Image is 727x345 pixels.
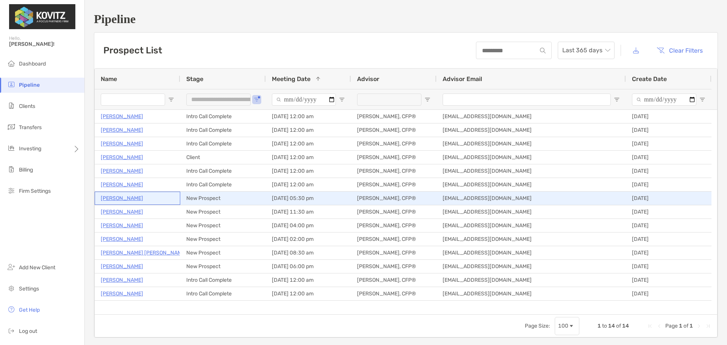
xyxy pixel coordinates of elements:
[19,61,46,67] span: Dashboard
[558,323,568,329] div: 100
[19,264,55,271] span: Add New Client
[266,110,351,123] div: [DATE] 12:00 am
[679,323,682,329] span: 1
[626,151,711,164] div: [DATE]
[266,123,351,137] div: [DATE] 12:00 am
[690,323,693,329] span: 1
[94,12,718,26] h1: Pipeline
[101,75,117,83] span: Name
[19,328,37,334] span: Log out
[525,323,550,329] div: Page Size:
[437,151,626,164] div: [EMAIL_ADDRESS][DOMAIN_NAME]
[696,323,702,329] div: Next Page
[437,205,626,219] div: [EMAIL_ADDRESS][DOMAIN_NAME]
[19,286,39,292] span: Settings
[168,97,174,103] button: Open Filter Menu
[101,153,143,162] p: [PERSON_NAME]
[351,205,437,219] div: [PERSON_NAME], CFP®
[266,233,351,246] div: [DATE] 02:00 pm
[101,262,143,271] a: [PERSON_NAME]
[19,103,35,109] span: Clients
[555,317,579,335] div: Page Size
[351,164,437,178] div: [PERSON_NAME], CFP®
[651,42,708,59] button: Clear Filters
[632,94,696,106] input: Create Date Filter Input
[540,48,546,53] img: input icon
[616,323,621,329] span: of
[19,167,33,173] span: Billing
[351,110,437,123] div: [PERSON_NAME], CFP®
[101,139,143,148] a: [PERSON_NAME]
[101,221,143,230] a: [PERSON_NAME]
[9,41,80,47] span: [PERSON_NAME]!
[101,125,143,135] p: [PERSON_NAME]
[632,75,667,83] span: Create Date
[626,192,711,205] div: [DATE]
[101,234,143,244] p: [PERSON_NAME]
[665,323,678,329] span: Page
[101,194,143,203] a: [PERSON_NAME]
[562,42,610,59] span: Last 365 days
[437,110,626,123] div: [EMAIL_ADDRESS][DOMAIN_NAME]
[351,137,437,150] div: [PERSON_NAME], CFP®
[626,110,711,123] div: [DATE]
[437,164,626,178] div: [EMAIL_ADDRESS][DOMAIN_NAME]
[180,233,266,246] div: New Prospect
[266,192,351,205] div: [DATE] 05:30 pm
[437,287,626,300] div: [EMAIL_ADDRESS][DOMAIN_NAME]
[351,260,437,273] div: [PERSON_NAME], CFP®
[266,205,351,219] div: [DATE] 11:30 am
[19,124,42,131] span: Transfers
[437,246,626,259] div: [EMAIL_ADDRESS][DOMAIN_NAME]
[266,260,351,273] div: [DATE] 06:00 pm
[437,273,626,287] div: [EMAIL_ADDRESS][DOMAIN_NAME]
[443,94,611,106] input: Advisor Email Filter Input
[7,122,16,131] img: transfers icon
[266,219,351,232] div: [DATE] 04:00 pm
[101,94,165,106] input: Name Filter Input
[626,273,711,287] div: [DATE]
[339,97,345,103] button: Open Filter Menu
[7,165,16,174] img: billing icon
[351,123,437,137] div: [PERSON_NAME], CFP®
[647,323,653,329] div: First Page
[266,287,351,300] div: [DATE] 12:00 am
[180,110,266,123] div: Intro Call Complete
[437,178,626,191] div: [EMAIL_ADDRESS][DOMAIN_NAME]
[614,97,620,103] button: Open Filter Menu
[186,75,203,83] span: Stage
[19,307,40,313] span: Get Help
[101,248,187,258] p: [PERSON_NAME] [PERSON_NAME]
[351,192,437,205] div: [PERSON_NAME], CFP®
[9,3,75,30] img: Zoe Logo
[7,326,16,335] img: logout icon
[608,323,615,329] span: 14
[622,323,629,329] span: 14
[180,219,266,232] div: New Prospect
[7,284,16,293] img: settings icon
[272,94,336,106] input: Meeting Date Filter Input
[101,275,143,285] p: [PERSON_NAME]
[101,207,143,217] a: [PERSON_NAME]
[656,323,662,329] div: Previous Page
[101,112,143,121] a: [PERSON_NAME]
[351,233,437,246] div: [PERSON_NAME], CFP®
[437,260,626,273] div: [EMAIL_ADDRESS][DOMAIN_NAME]
[101,166,143,176] p: [PERSON_NAME]
[626,137,711,150] div: [DATE]
[437,137,626,150] div: [EMAIL_ADDRESS][DOMAIN_NAME]
[424,97,431,103] button: Open Filter Menu
[705,323,711,329] div: Last Page
[437,192,626,205] div: [EMAIL_ADDRESS][DOMAIN_NAME]
[351,178,437,191] div: [PERSON_NAME], CFP®
[180,273,266,287] div: Intro Call Complete
[351,219,437,232] div: [PERSON_NAME], CFP®
[357,75,379,83] span: Advisor
[180,137,266,150] div: Intro Call Complete
[626,287,711,300] div: [DATE]
[626,246,711,259] div: [DATE]
[272,75,310,83] span: Meeting Date
[101,180,143,189] p: [PERSON_NAME]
